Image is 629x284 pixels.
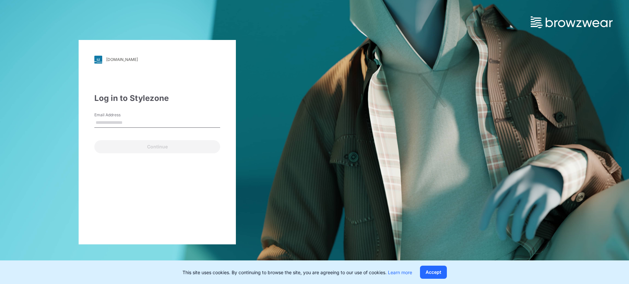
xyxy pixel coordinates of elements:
div: Log in to Stylezone [94,92,220,104]
a: [DOMAIN_NAME] [94,56,220,64]
img: svg+xml;base64,PHN2ZyB3aWR0aD0iMjgiIGhlaWdodD0iMjgiIHZpZXdCb3g9IjAgMCAyOCAyOCIgZmlsbD0ibm9uZSIgeG... [94,56,102,64]
a: Learn more [388,270,412,275]
p: This site uses cookies. By continuing to browse the site, you are agreeing to our use of cookies. [182,269,412,276]
div: [DOMAIN_NAME] [106,57,138,62]
label: Email Address [94,112,140,118]
img: browzwear-logo.73288ffb.svg [531,16,613,28]
button: Accept [420,266,447,279]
